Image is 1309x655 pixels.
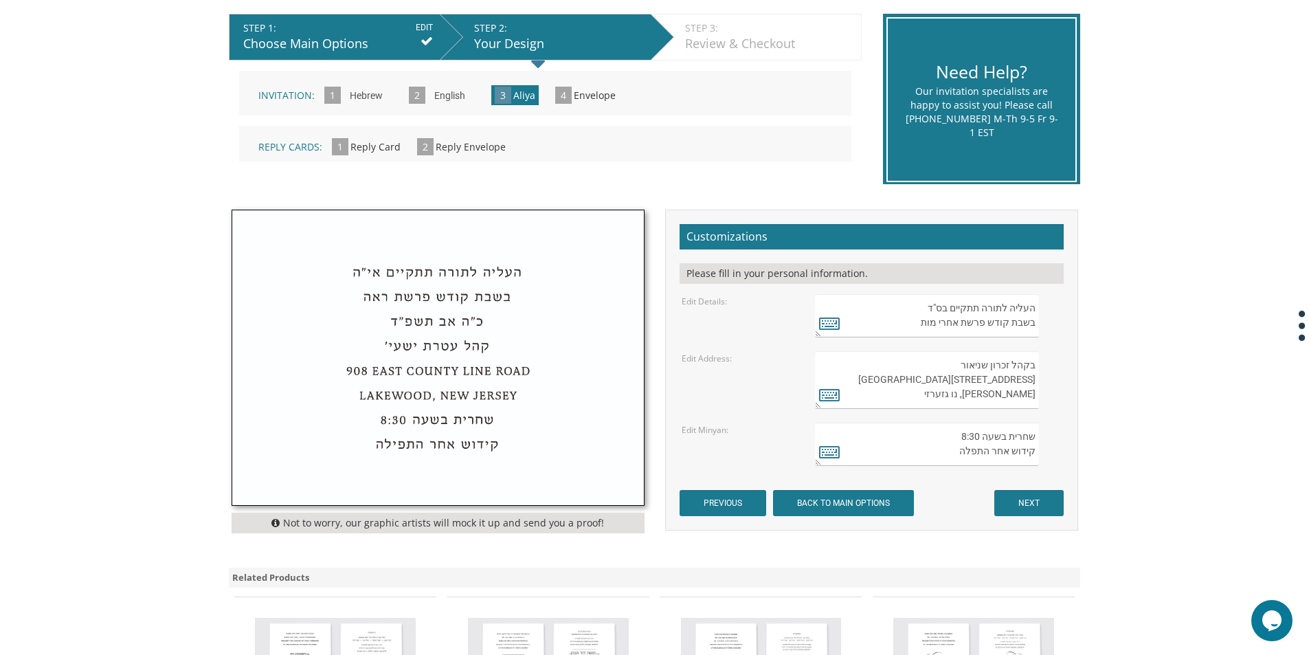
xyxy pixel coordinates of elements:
[680,224,1064,250] h2: Customizations
[243,21,433,35] div: STEP 1:
[416,21,433,34] input: EDIT
[680,490,766,516] input: PREVIOUS
[417,138,434,155] span: 2
[815,423,1038,466] textarea: שחרית בשעה 8:30 קידוש אחר התפלה
[229,568,1081,588] div: Related Products
[815,351,1038,409] textarea: בקהל זכרון שניאור [STREET_ADDRESS][GEOGRAPHIC_DATA][PERSON_NAME], נו גזערזי
[685,21,854,35] div: STEP 3:
[324,87,341,104] span: 1
[682,353,732,364] label: Edit Address:
[258,140,322,153] span: Reply Cards:
[243,35,433,53] div: Choose Main Options
[332,138,348,155] span: 1
[555,87,572,104] span: 4
[815,294,1038,337] textarea: העליה לתורה תתקיים בס"ד בשבת קודש פרשת אחרי מות
[258,89,315,102] span: Invitation:
[232,210,644,505] img: style13_aliya.jpg
[905,85,1058,140] div: Our invitation specialists are happy to assist you! Please call [PHONE_NUMBER] M-Th 9-5 Fr 9-1 EST
[574,89,616,102] span: Envelope
[474,35,644,53] div: Your Design
[773,490,914,516] input: BACK TO MAIN OPTIONS
[495,87,511,104] span: 3
[513,89,535,102] span: Aliya
[682,424,728,436] label: Edit Minyan:
[436,140,506,153] span: Reply Envelope
[427,78,472,115] input: English
[474,21,644,35] div: STEP 2:
[905,60,1058,85] div: Need Help?
[1251,600,1295,641] iframe: chat widget
[680,263,1064,284] div: Please fill in your personal information.
[685,35,854,53] div: Review & Checkout
[350,140,401,153] span: Reply Card
[343,78,390,115] input: Hebrew
[409,87,425,104] span: 2
[994,490,1064,516] input: NEXT
[232,513,645,533] div: Not to worry, our graphic artists will mock it up and send you a proof!
[682,296,727,307] label: Edit Details:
